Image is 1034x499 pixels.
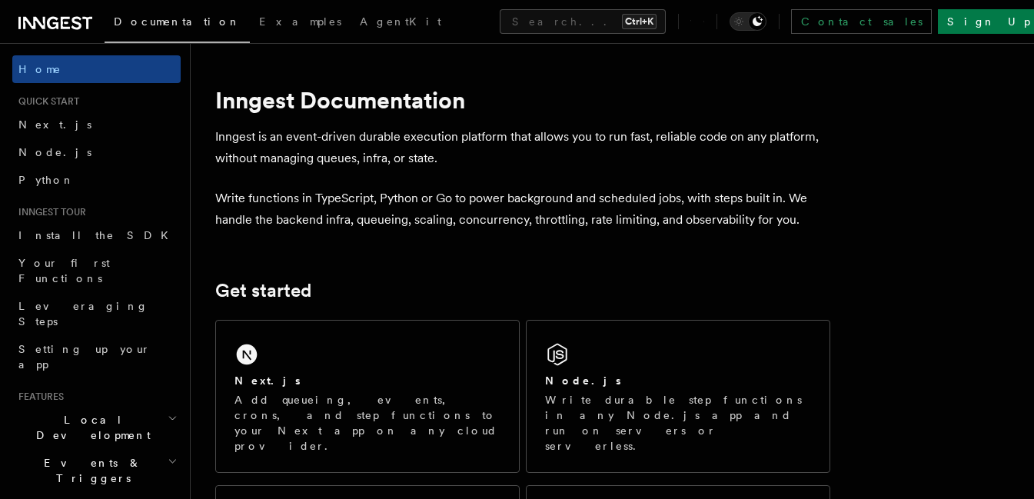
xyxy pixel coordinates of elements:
h2: Next.js [234,373,301,388]
span: Quick start [12,95,79,108]
span: Home [18,62,62,77]
span: Events & Triggers [12,455,168,486]
a: Node.jsWrite durable step functions in any Node.js app and run on servers or serverless. [526,320,830,473]
h1: Inngest Documentation [215,86,830,114]
span: Python [18,174,75,186]
p: Inngest is an event-driven durable execution platform that allows you to run fast, reliable code ... [215,126,830,169]
a: Install the SDK [12,221,181,249]
span: AgentKit [360,15,441,28]
a: Python [12,166,181,194]
h2: Node.js [545,373,621,388]
p: Add queueing, events, crons, and step functions to your Next app on any cloud provider. [234,392,500,454]
button: Local Development [12,406,181,449]
button: Search...Ctrl+K [500,9,666,34]
span: Inngest tour [12,206,86,218]
a: Setting up your app [12,335,181,378]
span: Setting up your app [18,343,151,371]
p: Write durable step functions in any Node.js app and run on servers or serverless. [545,392,811,454]
span: Features [12,391,64,403]
a: Examples [250,5,351,42]
a: Home [12,55,181,83]
span: Next.js [18,118,91,131]
span: Examples [259,15,341,28]
span: Documentation [114,15,241,28]
span: Local Development [12,412,168,443]
span: Your first Functions [18,257,110,284]
kbd: Ctrl+K [622,14,657,29]
a: Contact sales [791,9,932,34]
a: Next.js [12,111,181,138]
button: Toggle dark mode [730,12,766,31]
a: Leveraging Steps [12,292,181,335]
span: Leveraging Steps [18,300,148,328]
a: AgentKit [351,5,451,42]
a: Get started [215,280,311,301]
span: Install the SDK [18,229,178,241]
a: Your first Functions [12,249,181,292]
a: Documentation [105,5,250,43]
p: Write functions in TypeScript, Python or Go to power background and scheduled jobs, with steps bu... [215,188,830,231]
span: Node.js [18,146,91,158]
a: Node.js [12,138,181,166]
a: Next.jsAdd queueing, events, crons, and step functions to your Next app on any cloud provider. [215,320,520,473]
button: Events & Triggers [12,449,181,492]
